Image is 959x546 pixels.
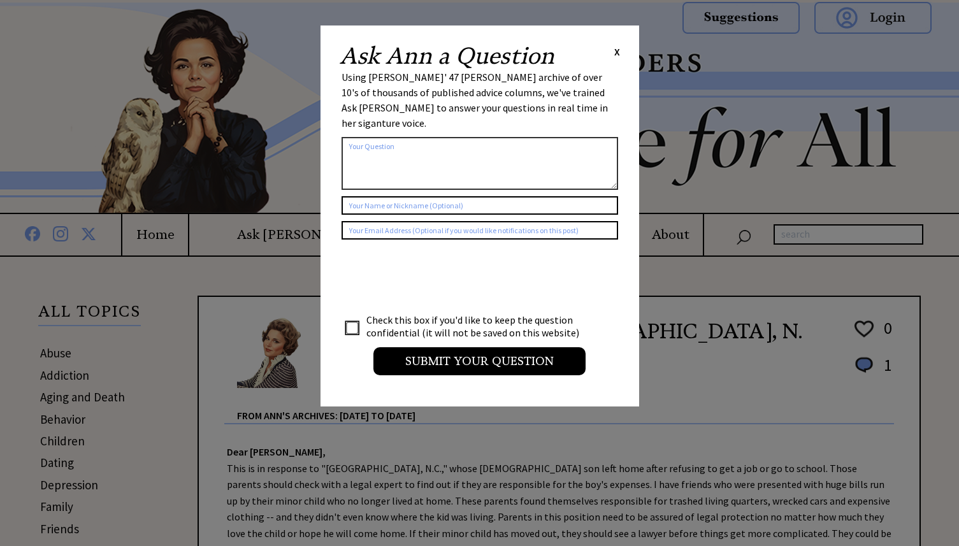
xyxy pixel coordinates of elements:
[366,313,591,340] td: Check this box if you'd like to keep the question confidential (it will not be saved on this webs...
[373,347,586,375] input: Submit your Question
[614,45,620,58] span: X
[342,69,618,131] div: Using [PERSON_NAME]' 47 [PERSON_NAME] archive of over 10's of thousands of published advice colum...
[342,221,618,240] input: Your Email Address (Optional if you would like notifications on this post)
[342,196,618,215] input: Your Name or Nickname (Optional)
[342,252,535,302] iframe: reCAPTCHA
[340,45,554,68] h2: Ask Ann a Question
